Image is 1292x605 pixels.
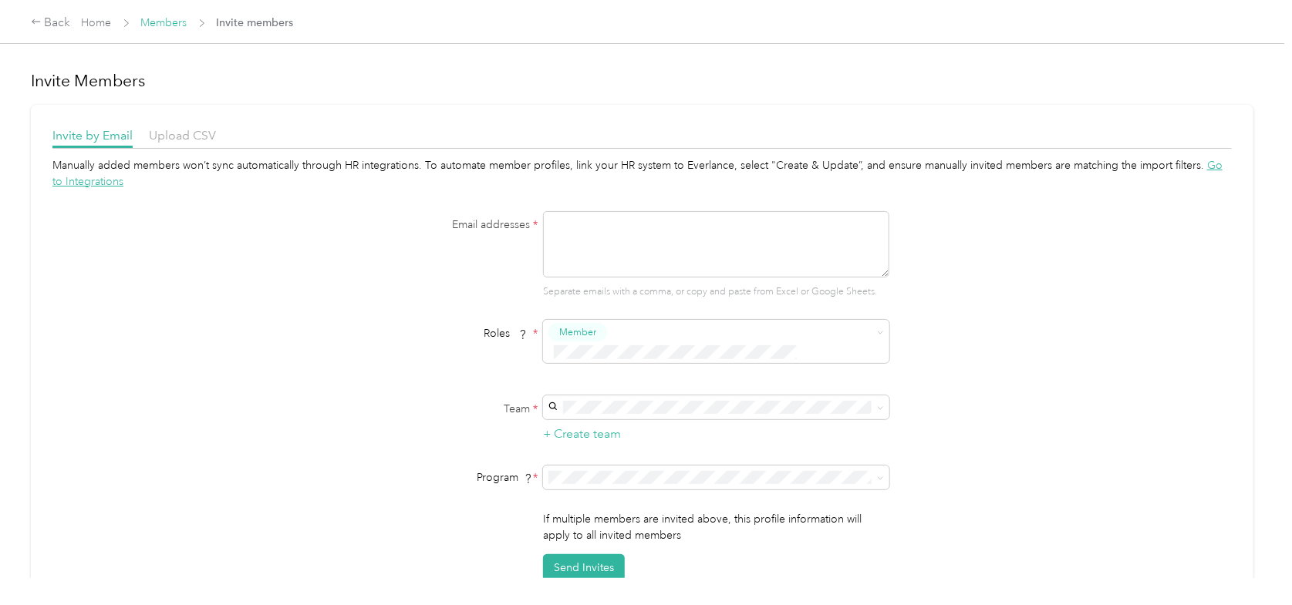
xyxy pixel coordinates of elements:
p: If multiple members are invited above, this profile information will apply to all invited members [543,511,889,543]
button: Member [548,323,607,342]
div: Manually added members won’t sync automatically through HR integrations. To automate member profi... [52,157,1232,190]
span: Invite members [217,15,294,31]
span: Invite by Email [52,128,133,143]
button: Send Invites [543,554,625,581]
label: Team [346,401,538,417]
button: + Create team [543,425,621,444]
span: Roles [478,321,533,345]
a: Home [82,16,112,29]
p: Separate emails with a comma, or copy and paste from Excel or Google Sheets. [543,285,889,299]
span: Go to Integrations [52,159,1223,188]
h1: Invite Members [31,70,1253,92]
iframe: Everlance-gr Chat Button Frame [1206,519,1292,605]
label: Email addresses [346,217,538,233]
a: Members [141,16,187,29]
div: Program [346,469,538,486]
div: Back [31,14,71,32]
span: Member [559,325,596,339]
span: Upload CSV [149,128,216,143]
